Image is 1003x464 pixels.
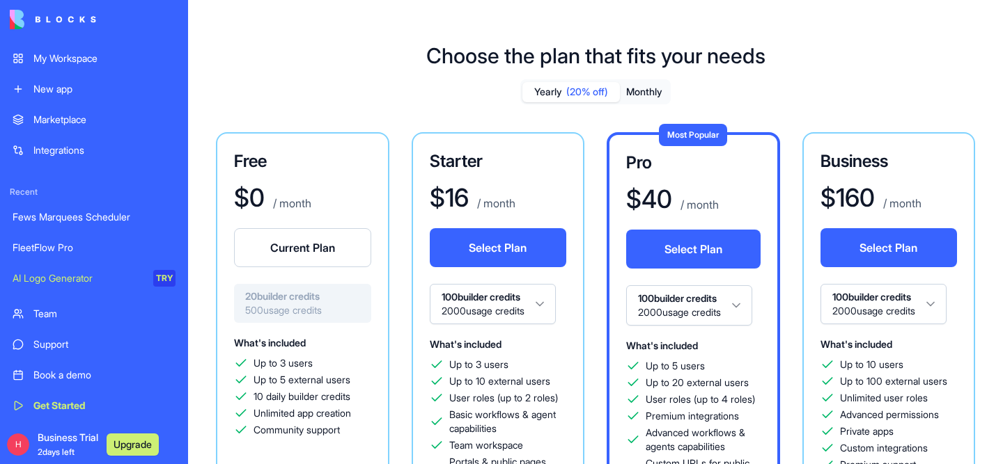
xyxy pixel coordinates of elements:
[840,358,903,371] span: Up to 10 users
[449,374,550,388] span: Up to 10 external users
[4,106,184,134] a: Marketplace
[4,203,184,231] a: Fews Marquees Scheduler
[33,143,176,157] div: Integrations
[4,75,184,103] a: New app
[33,51,176,65] div: My Workspace
[449,358,508,371] span: Up to 3 users
[620,82,669,102] button: Monthly
[840,441,928,455] span: Custom integrations
[840,408,939,422] span: Advanced permissions
[254,406,351,420] span: Unlimited app creation
[33,82,176,96] div: New app
[840,391,928,405] span: Unlimited user roles
[430,338,501,350] span: What's included
[821,228,958,267] button: Select Plan
[4,136,184,164] a: Integrations
[234,228,371,267] button: Current Plan
[234,184,265,211] h1: $ 0
[4,264,184,292] a: AI Logo GeneratorTRY
[626,230,761,269] button: Select Plan
[4,300,184,328] a: Team
[840,424,894,438] span: Private apps
[4,330,184,358] a: Support
[4,186,184,198] span: Recent
[153,270,176,287] div: TRY
[821,338,892,350] span: What's included
[270,195,311,211] p: / month
[33,368,176,382] div: Book a demo
[646,409,739,423] span: Premium integrations
[430,150,567,173] h3: Starter
[33,307,176,321] div: Team
[33,113,176,127] div: Marketplace
[38,431,98,458] span: Business Trial
[522,82,620,102] button: Yearly
[33,337,176,351] div: Support
[254,390,350,403] span: 10 daily builder credits
[646,392,755,406] span: User roles (up to 4 roles)
[646,426,761,454] span: Advanced workflows & agents capabilities
[426,43,765,68] h1: Choose the plan that fits your needs
[840,374,947,388] span: Up to 100 external users
[234,337,306,349] span: What's included
[474,195,515,211] p: / month
[4,392,184,419] a: Get Started
[4,45,184,72] a: My Workspace
[254,423,340,437] span: Community support
[13,210,176,224] div: Fews Marquees Scheduler
[566,85,608,99] span: (20% off)
[38,447,75,457] span: 2 days left
[4,234,184,262] a: FleetFlow Pro
[646,376,749,390] span: Up to 20 external users
[33,399,176,413] div: Get Started
[449,438,523,452] span: Team workspace
[678,196,719,213] p: / month
[430,228,567,267] button: Select Plan
[626,339,698,351] span: What's included
[254,356,313,370] span: Up to 3 users
[626,185,672,213] h1: $ 40
[254,373,350,387] span: Up to 5 external users
[821,184,875,211] h1: $ 160
[13,271,143,285] div: AI Logo Generator
[430,184,469,211] h1: $ 16
[4,361,184,389] a: Book a demo
[821,150,958,173] h3: Business
[245,289,360,303] span: 20 builder credits
[13,241,176,255] div: FleetFlow Pro
[449,408,567,435] span: Basic workflows & agent capabilities
[646,359,705,373] span: Up to 5 users
[245,303,360,317] span: 500 usage credits
[7,433,29,456] span: H
[10,10,96,29] img: logo
[880,195,922,211] p: / month
[626,152,761,174] h3: Pro
[667,129,719,140] span: Most Popular
[234,150,371,173] h3: Free
[107,433,159,456] button: Upgrade
[449,391,558,405] span: User roles (up to 2 roles)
